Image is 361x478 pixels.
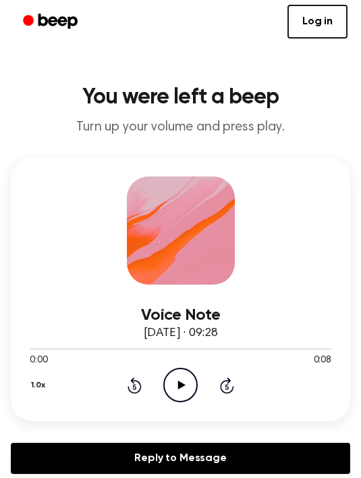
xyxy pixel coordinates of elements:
h3: Voice Note [30,306,331,325]
a: Reply to Message [11,443,350,474]
span: 0:08 [314,354,331,368]
h1: You were left a beep [11,87,350,108]
a: Beep [13,9,90,35]
a: Log in [287,5,348,39]
p: Turn up your volume and press play. [11,119,350,136]
span: [DATE] · 09:28 [144,327,218,339]
span: 0:00 [30,354,47,368]
button: 1.0x [30,374,50,397]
